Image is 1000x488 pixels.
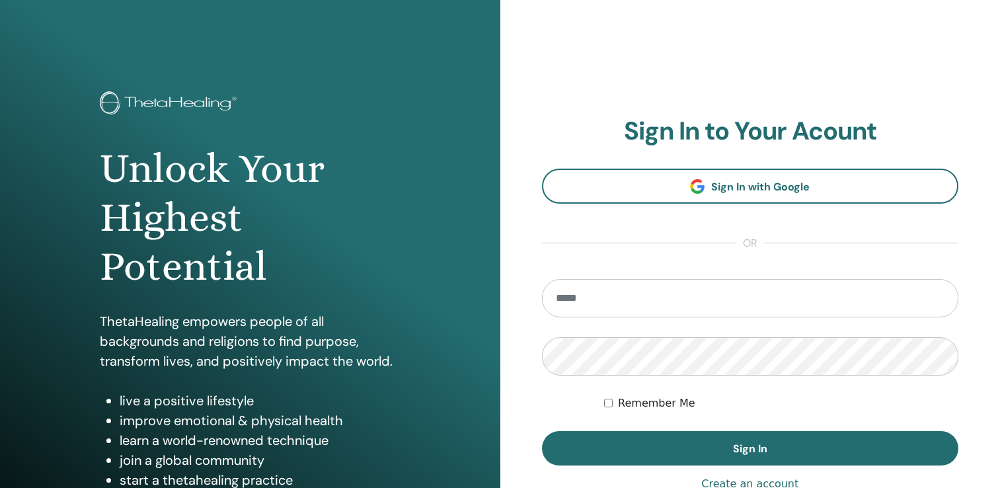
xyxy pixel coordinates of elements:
[542,116,959,147] h2: Sign In to Your Acount
[711,180,810,194] span: Sign In with Google
[736,235,764,251] span: or
[120,391,400,411] li: live a positive lifestyle
[542,169,959,204] a: Sign In with Google
[100,311,400,371] p: ThetaHealing empowers people of all backgrounds and religions to find purpose, transform lives, a...
[542,431,959,466] button: Sign In
[618,395,695,411] label: Remember Me
[604,395,958,411] div: Keep me authenticated indefinitely or until I manually logout
[120,430,400,450] li: learn a world-renowned technique
[120,450,400,470] li: join a global community
[733,442,767,456] span: Sign In
[120,411,400,430] li: improve emotional & physical health
[100,144,400,292] h1: Unlock Your Highest Potential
